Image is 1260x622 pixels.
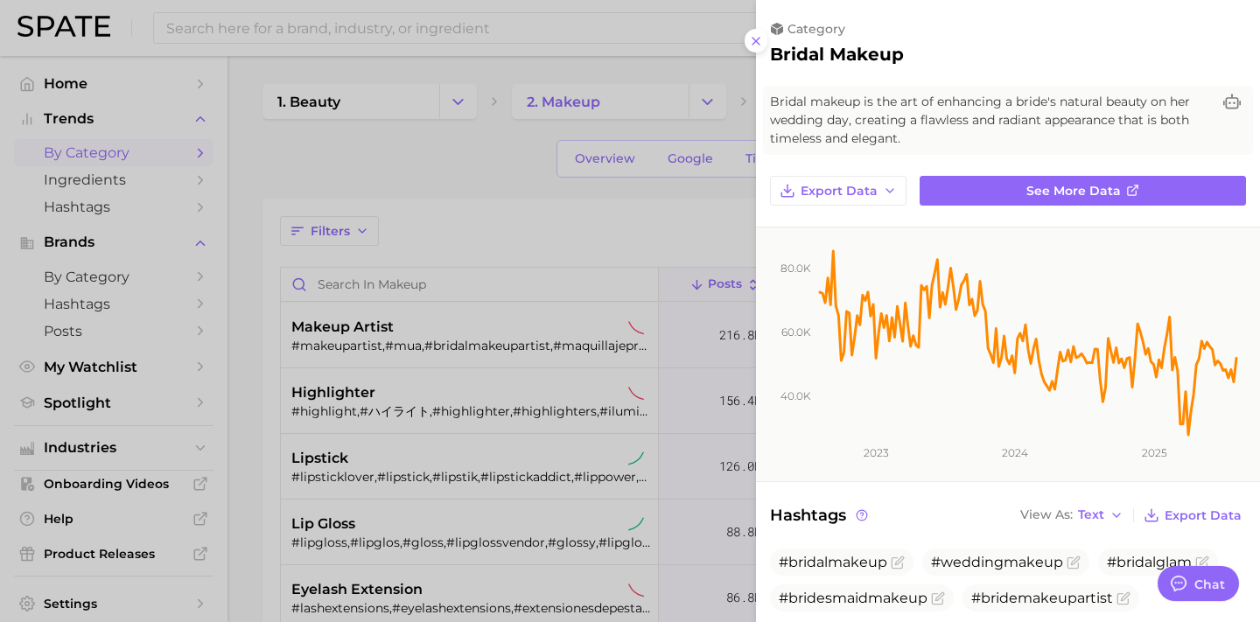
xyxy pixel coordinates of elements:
tspan: 60.0k [781,325,811,339]
button: View AsText [1016,504,1128,527]
tspan: 2024 [1002,446,1028,459]
span: #bridalglam [1107,554,1192,570]
tspan: 80.0k [780,262,811,275]
span: Hashtags [770,503,871,528]
button: Export Data [1139,503,1246,528]
span: Bridal makeup is the art of enhancing a bride's natural beauty on her wedding day, creating a fla... [770,93,1211,148]
span: #bridalmakeup [779,554,887,570]
span: View As [1020,510,1073,520]
tspan: 2023 [864,446,889,459]
span: Export Data [1165,508,1242,523]
button: Flag as miscategorized or irrelevant [1195,556,1209,570]
button: Export Data [770,176,906,206]
button: Flag as miscategorized or irrelevant [1067,556,1081,570]
button: Flag as miscategorized or irrelevant [891,556,905,570]
span: #weddingmakeup [931,554,1063,570]
button: Flag as miscategorized or irrelevant [1116,591,1130,605]
tspan: 40.0k [780,389,811,402]
span: category [787,21,845,37]
span: #bridesmaidmakeup [779,590,927,606]
a: See more data [920,176,1246,206]
span: Export Data [801,184,878,199]
span: #bridemakeupartist [971,590,1113,606]
h2: bridal makeup [770,44,1246,65]
button: Flag as miscategorized or irrelevant [931,591,945,605]
tspan: 2025 [1142,446,1167,459]
span: Text [1078,510,1104,520]
span: See more data [1026,184,1121,199]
